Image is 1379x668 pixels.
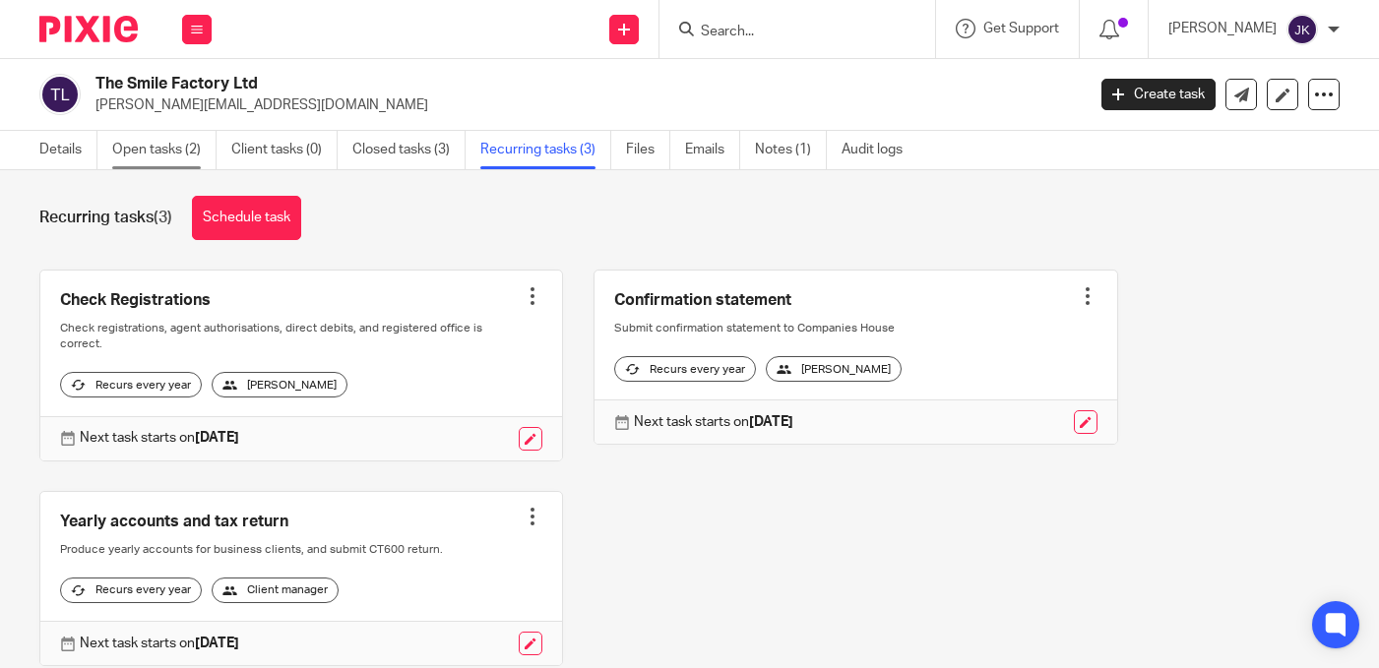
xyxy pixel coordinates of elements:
a: Files [626,131,670,169]
p: [PERSON_NAME] [1168,19,1277,38]
strong: [DATE] [195,431,239,445]
a: Details [39,131,97,169]
h2: The Smile Factory Ltd [95,74,877,94]
div: [PERSON_NAME] [212,372,347,397]
div: Recurs every year [60,372,202,397]
p: Next task starts on [80,428,239,448]
a: Open tasks (2) [112,131,217,169]
a: Audit logs [842,131,917,169]
strong: [DATE] [749,415,793,429]
span: Get Support [983,22,1059,35]
a: Emails [685,131,740,169]
span: (3) [154,210,172,225]
a: Closed tasks (3) [352,131,466,169]
div: [PERSON_NAME] [766,356,902,382]
p: [PERSON_NAME][EMAIL_ADDRESS][DOMAIN_NAME] [95,95,1072,115]
div: Recurs every year [60,577,202,603]
a: Notes (1) [755,131,827,169]
img: Pixie [39,16,138,42]
div: Client manager [212,577,339,603]
strong: [DATE] [195,637,239,650]
a: Create task [1101,79,1216,110]
input: Search [699,24,876,41]
h1: Recurring tasks [39,208,172,228]
p: Next task starts on [80,634,239,653]
img: svg%3E [1286,14,1318,45]
a: Client tasks (0) [231,131,338,169]
img: svg%3E [39,74,81,115]
a: Schedule task [192,196,301,240]
p: Next task starts on [634,412,793,432]
div: Recurs every year [614,356,756,382]
a: Recurring tasks (3) [480,131,611,169]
